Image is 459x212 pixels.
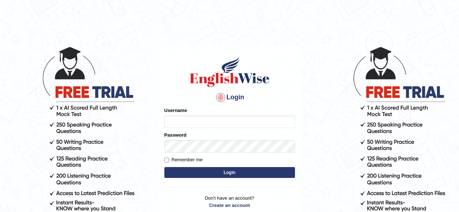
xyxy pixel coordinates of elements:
[164,158,169,162] input: Remember me
[164,107,187,114] label: Username
[164,202,295,209] a: Create an account
[164,132,187,138] label: Password
[188,55,271,88] img: Logo of English Wise sign in for intelligent practice with AI
[164,92,295,103] h4: Login
[164,167,295,178] button: Login
[164,156,203,163] label: Remember me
